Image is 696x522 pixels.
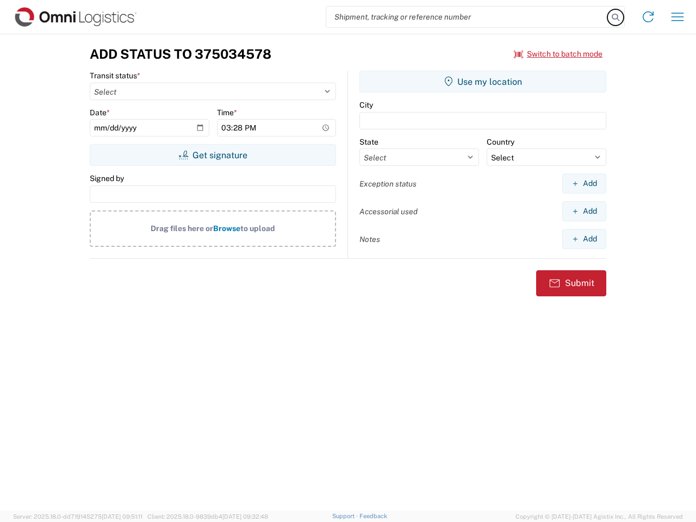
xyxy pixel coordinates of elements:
[359,100,373,110] label: City
[147,513,268,520] span: Client: 2025.18.0-9839db4
[332,513,359,519] a: Support
[222,513,268,520] span: [DATE] 09:32:48
[359,179,417,189] label: Exception status
[487,137,514,147] label: Country
[326,7,608,27] input: Shipment, tracking or reference number
[102,513,142,520] span: [DATE] 09:51:11
[90,144,336,166] button: Get signature
[562,229,606,249] button: Add
[359,207,418,216] label: Accessorial used
[359,513,387,519] a: Feedback
[13,513,142,520] span: Server: 2025.18.0-dd719145275
[90,71,140,80] label: Transit status
[90,46,271,62] h3: Add Status to 375034578
[90,173,124,183] label: Signed by
[359,71,606,92] button: Use my location
[515,512,683,521] span: Copyright © [DATE]-[DATE] Agistix Inc., All Rights Reserved
[90,108,110,117] label: Date
[562,201,606,221] button: Add
[359,137,378,147] label: State
[151,224,213,233] span: Drag files here or
[217,108,237,117] label: Time
[562,173,606,194] button: Add
[536,270,606,296] button: Submit
[514,45,602,63] button: Switch to batch mode
[213,224,240,233] span: Browse
[240,224,275,233] span: to upload
[359,234,380,244] label: Notes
